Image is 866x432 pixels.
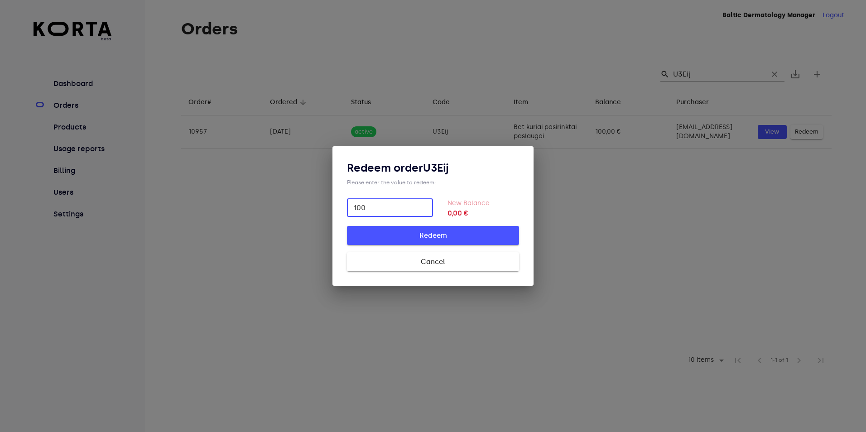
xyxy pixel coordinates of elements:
[347,226,519,245] button: Redeem
[361,256,505,268] span: Cancel
[347,161,519,175] h3: Redeem order U3Eij
[347,252,519,271] button: Cancel
[347,179,519,186] div: Please enter the value to redeem:
[361,230,505,241] span: Redeem
[447,199,490,207] label: New Balance
[447,208,519,219] strong: 0,00 €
